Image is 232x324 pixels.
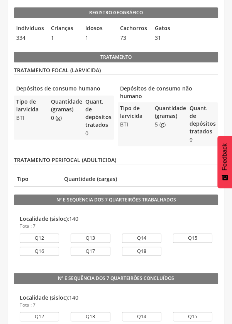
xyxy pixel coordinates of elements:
span: BTI [118,121,149,128]
span: 31 [152,34,183,42]
legend: Cachorros [118,24,149,33]
div: Q15 [173,234,212,243]
span: 1 [49,34,80,42]
legend: Quant. de depósitos tratados [187,104,218,135]
legend: Quantidade (gramas) [152,104,183,120]
button: Feedback - Mostrar pesquisa [217,136,232,188]
legend: Nº e sequência dos 7 quarteirões concluídos [14,273,218,284]
legend: Depósitos de consumo não humano [118,85,218,100]
legend: Registro geográfico [14,7,218,18]
legend: Tratamento [14,52,218,63]
div: Q17 [71,247,110,256]
legend: TRATAMENTO PERIFOCAL (ADULTICIDA) [14,156,218,164]
legend: Tipo de larvicida [118,104,149,120]
legend: Quantidade (gramas) [49,98,80,113]
legend: TRATAMENTO FOCAL (LARVICIDA) [14,67,218,75]
th: Tipo [14,172,61,186]
div: 140 [20,215,212,229]
p: Total: 7 [20,302,212,308]
legend: Quant. de depósitos tratados [83,98,114,129]
div: Q14 [122,234,161,243]
span: 9 [187,136,218,144]
div: Q13 [71,312,110,321]
div: Q13 [71,234,110,243]
span: 334 [14,34,45,42]
strong: Localidade (sisloc): [20,294,69,301]
div: Q12 [20,312,59,321]
th: Quantidade (cargas) [61,172,218,186]
legend: Depósitos de consumo humano [14,85,114,94]
legend: Indivíduos [14,24,45,33]
span: 1 [83,34,114,42]
div: Q18 [122,247,161,256]
div: Q14 [122,312,161,321]
span: Feedback [221,143,228,171]
strong: Localidade (sisloc): [20,215,69,222]
legend: Gatos [152,24,183,33]
legend: Tipo de larvicida [14,98,45,113]
legend: Idosos [83,24,114,33]
span: 0 (g) [49,114,80,122]
div: Q15 [173,312,212,321]
div: Q16 [20,247,59,256]
span: BTI [14,114,45,122]
span: 73 [118,34,149,42]
legend: Crianças [49,24,80,33]
legend: Nº e sequência dos 7 quarteirões trabalhados [14,194,218,205]
div: 140 [20,294,212,308]
p: Total: 7 [20,223,212,229]
span: 5 (g) [152,121,183,128]
div: Q12 [20,234,59,243]
span: 0 [83,130,114,137]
